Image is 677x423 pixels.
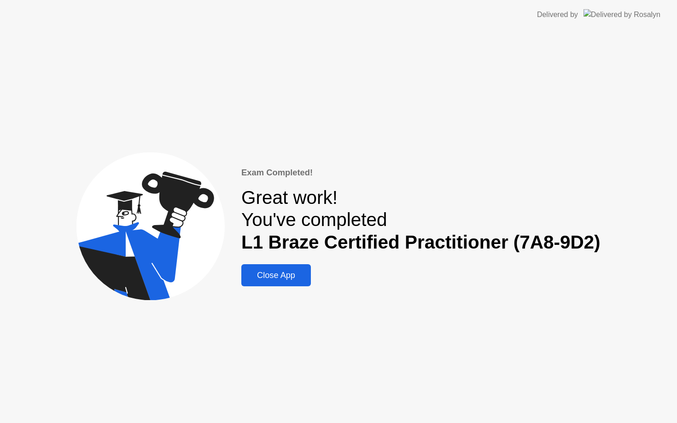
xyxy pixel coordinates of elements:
[241,186,600,254] div: Great work! You've completed
[241,264,311,286] button: Close App
[241,232,600,253] b: L1 Braze Certified Practitioner (7A8-9D2)
[241,166,600,179] div: Exam Completed!
[244,271,308,280] div: Close App
[537,9,578,20] div: Delivered by
[584,9,660,20] img: Delivered by Rosalyn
